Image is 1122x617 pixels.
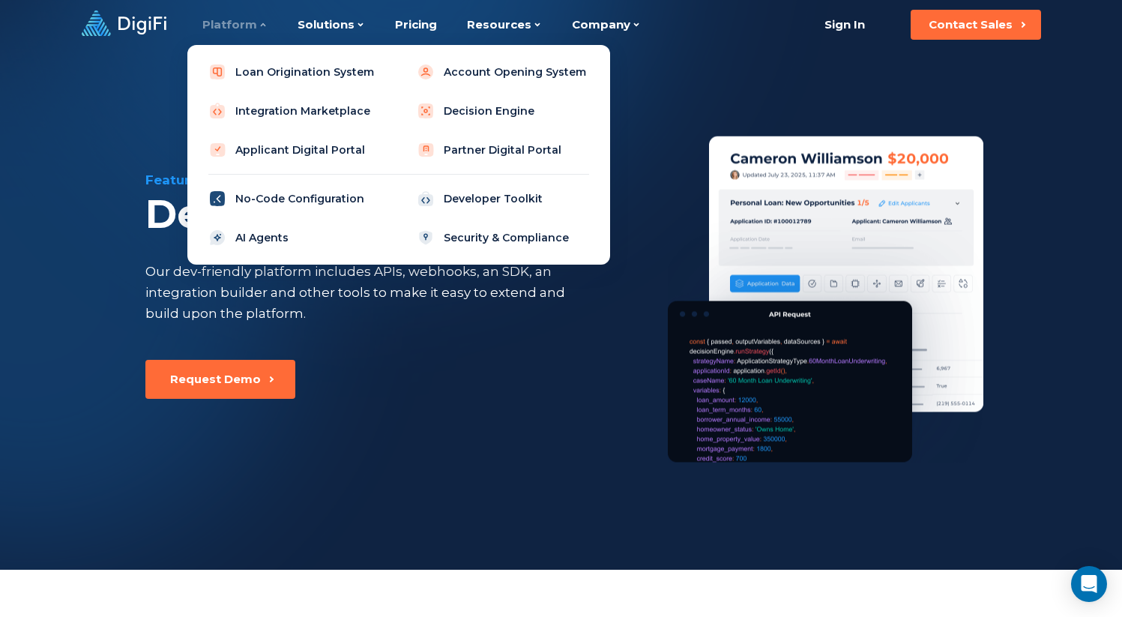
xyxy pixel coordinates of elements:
[408,184,598,214] a: Developer Toolkit
[929,17,1013,32] div: Contact Sales
[145,171,639,189] div: Features
[911,10,1041,40] button: Contact Sales
[145,261,571,324] div: Our dev-friendly platform includes APIs, webhooks, an SDK, an integration builder and other tools...
[170,372,261,387] div: Request Demo
[199,57,390,87] a: Loan Origination System
[408,96,598,126] a: Decision Engine
[199,184,390,214] a: No-Code Configuration
[408,57,598,87] a: Account Opening System
[199,96,390,126] a: Integration Marketplace
[408,223,598,253] a: Security & Compliance
[806,10,884,40] a: Sign In
[199,223,390,253] a: AI Agents
[408,135,598,165] a: Partner Digital Portal
[145,192,639,237] div: Developer Toolkit
[145,360,295,399] button: Request Demo
[1071,566,1107,602] div: Open Intercom Messenger
[199,135,390,165] a: Applicant Digital Portal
